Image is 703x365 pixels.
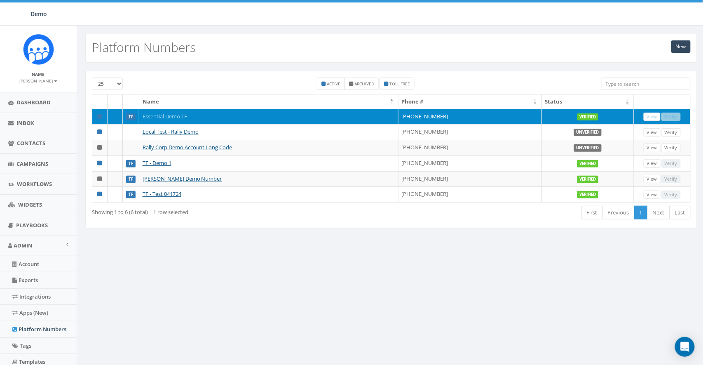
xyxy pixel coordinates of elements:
label: TF [126,113,136,121]
label: Verified [577,176,599,183]
td: [PHONE_NUMBER] [398,140,542,155]
label: Verified [577,113,599,121]
td: [PHONE_NUMBER] [398,171,542,187]
a: Verify [661,128,681,137]
small: [PERSON_NAME] [20,78,57,84]
a: [PERSON_NAME] [20,77,57,84]
span: Widgets [18,201,42,208]
label: Unverified [574,144,602,152]
small: Archived [354,81,374,87]
td: [PHONE_NUMBER] [398,109,542,125]
span: Dashboard [16,99,51,106]
a: New [671,40,691,53]
a: TF - Demo 1 [143,159,171,167]
span: Admin [14,242,33,249]
span: Campaigns [16,160,48,167]
small: Active [327,81,340,87]
a: Verify [661,144,681,152]
span: Contacts [17,139,45,147]
small: Toll Free [389,81,410,87]
span: Playbooks [16,221,48,229]
a: First [581,206,603,219]
label: Verified [577,191,599,198]
a: View [644,144,661,152]
a: Local Test - Rally Demo [143,128,199,135]
span: Workflows [17,180,52,188]
a: [PERSON_NAME] Demo Number [143,175,222,182]
div: Open Intercom Messenger [675,337,695,357]
label: TF [126,176,136,183]
div: Showing 1 to 6 (6 total) [92,205,334,216]
label: TF [126,191,136,198]
span: Inbox [16,119,34,127]
th: Name: activate to sort column descending [139,94,398,109]
label: TF [126,160,136,167]
small: Name [32,71,45,77]
td: [PHONE_NUMBER] [398,155,542,171]
a: Previous [602,206,635,219]
input: Type to search [601,78,691,90]
td: [PHONE_NUMBER] [398,124,542,140]
img: Icon_1.png [23,34,54,65]
span: 1 row selected [153,208,188,216]
th: Phone #: activate to sort column ascending [398,94,542,109]
a: Essential Demo TF [143,113,187,120]
a: View [644,191,661,199]
a: Rally Corp Demo Account Long Code [143,144,232,151]
a: View [644,159,661,168]
th: Status: activate to sort column ascending [542,94,634,109]
a: View [644,175,661,184]
label: Unverified [574,129,602,136]
label: Verified [577,160,599,167]
a: 1 [634,206,648,219]
td: [PHONE_NUMBER] [398,186,542,202]
a: Next [647,206,670,219]
a: View [644,128,661,137]
span: Demo [30,10,47,18]
a: View [644,113,661,121]
h2: Platform Numbers [92,40,196,54]
a: Last [670,206,691,219]
a: TF - Test 041724 [143,190,181,198]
